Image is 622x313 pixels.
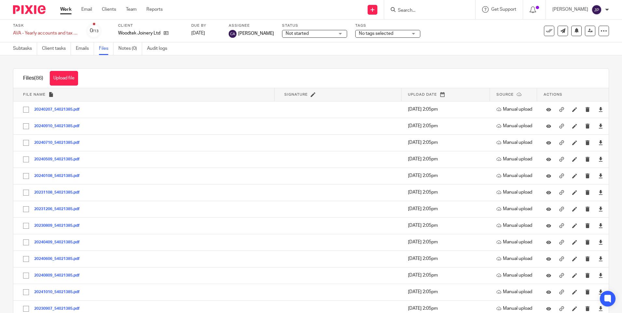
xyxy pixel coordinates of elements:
[408,206,487,212] p: [DATE] 2:05pm
[496,289,534,295] p: Manual upload
[598,305,603,312] a: Download
[598,239,603,245] a: Download
[496,239,534,245] p: Manual upload
[591,5,602,15] img: svg%3E
[598,172,603,179] a: Download
[496,222,534,229] p: Manual upload
[20,186,32,199] input: Select
[13,30,78,36] div: AVA - Yearly accounts and tax return
[598,206,603,212] a: Download
[34,75,43,81] span: (86)
[496,123,534,129] p: Manual upload
[397,8,456,14] input: Search
[34,174,85,178] button: 20240108_54021385.pdf
[282,23,347,28] label: Status
[20,120,32,132] input: Select
[598,289,603,295] a: Download
[13,5,46,14] img: Pixie
[496,93,514,96] span: Source
[408,305,487,312] p: [DATE] 2:05pm
[126,6,137,13] a: Team
[408,106,487,113] p: [DATE] 2:05pm
[20,286,32,298] input: Select
[34,224,85,228] button: 20230809_54021385.pdf
[20,203,32,215] input: Select
[34,190,85,195] button: 20231108_54021385.pdf
[23,93,46,96] span: File name
[102,6,116,13] a: Clients
[34,207,85,211] button: 20231206_54021385.pdf
[355,23,420,28] label: Tags
[34,257,85,261] button: 20240606_54021385.pdf
[496,305,534,312] p: Manual upload
[408,123,487,129] p: [DATE] 2:05pm
[408,139,487,146] p: [DATE] 2:05pm
[496,189,534,196] p: Manual upload
[229,30,237,38] img: svg%3E
[359,31,393,36] span: No tags selected
[20,170,32,182] input: Select
[20,236,32,249] input: Select
[99,42,114,55] a: Files
[598,189,603,196] a: Download
[408,272,487,279] p: [DATE] 2:05pm
[408,189,487,196] p: [DATE] 2:05pm
[598,106,603,113] a: Download
[118,30,160,36] p: Woodtek Joinery Ltd
[60,6,72,13] a: Work
[598,272,603,279] a: Download
[34,306,85,311] button: 20230907_54021385.pdf
[496,172,534,179] p: Manual upload
[146,6,163,13] a: Reports
[408,255,487,262] p: [DATE] 2:05pm
[34,124,85,129] button: 20240910_54021385.pdf
[408,172,487,179] p: [DATE] 2:05pm
[147,42,172,55] a: Audit logs
[496,272,534,279] p: Manual upload
[34,107,85,112] button: 20240207_54021385.pdf
[118,42,142,55] a: Notes (0)
[20,220,32,232] input: Select
[34,157,85,162] button: 20240509_54021385.pdf
[544,93,562,96] span: Actions
[598,123,603,129] a: Download
[552,6,588,13] p: [PERSON_NAME]
[238,30,274,37] span: [PERSON_NAME]
[229,23,274,28] label: Assignee
[23,75,43,82] h1: Files
[286,31,309,36] span: Not started
[598,139,603,146] a: Download
[598,222,603,229] a: Download
[20,103,32,116] input: Select
[408,156,487,162] p: [DATE] 2:05pm
[408,289,487,295] p: [DATE] 2:05pm
[408,222,487,229] p: [DATE] 2:05pm
[13,42,37,55] a: Subtasks
[13,23,78,28] label: Task
[34,273,85,278] button: 20240809_54021385.pdf
[76,42,94,55] a: Emails
[598,156,603,162] a: Download
[496,139,534,146] p: Manual upload
[20,137,32,149] input: Select
[496,206,534,212] p: Manual upload
[20,269,32,282] input: Select
[34,240,85,245] button: 20240409_54021385.pdf
[93,29,99,33] small: /13
[50,71,78,86] button: Upload file
[496,156,534,162] p: Manual upload
[20,153,32,166] input: Select
[408,93,437,96] span: Upload date
[90,27,99,34] div: 0
[81,6,92,13] a: Email
[191,31,205,35] span: [DATE]
[491,7,516,12] span: Get Support
[598,255,603,262] a: Download
[496,106,534,113] p: Manual upload
[496,255,534,262] p: Manual upload
[191,23,221,28] label: Due by
[408,239,487,245] p: [DATE] 2:05pm
[118,23,183,28] label: Client
[34,290,85,294] button: 20241010_54021385.pdf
